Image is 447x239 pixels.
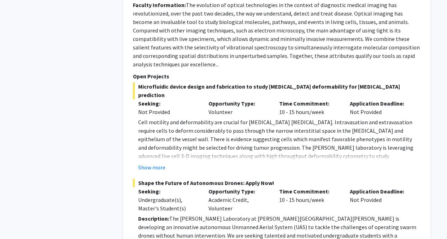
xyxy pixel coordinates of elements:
p: Seeking: [138,99,198,108]
span: Shape the Future of Autonomous Drones: Apply Now! [133,179,420,187]
p: Opportunity Type: [208,187,269,196]
p: Application Deadline: [350,187,410,196]
div: 10 - 15 hours/week [274,187,345,213]
button: Show more [138,163,165,172]
div: Not Provided [345,187,415,213]
iframe: Chat [5,207,30,234]
p: Cell motility and deformability are crucial for [MEDICAL_DATA] [MEDICAL_DATA]. Intravasation and ... [138,118,420,169]
div: Academic Credit, Volunteer [203,187,274,213]
p: Time Commitment: [279,187,339,196]
div: Not Provided [345,99,415,116]
p: Application Deadline: [350,99,410,108]
div: Volunteer [203,99,274,116]
div: 10 - 15 hours/week [274,99,345,116]
strong: Description: [138,215,169,222]
p: Seeking: [138,187,198,196]
fg-read-more: The evolution of optical technologies in the context of diagnostic medical imaging has revolution... [133,1,420,68]
p: Open Projects [133,72,420,80]
span: Microfluidic device design and fabrication to study [MEDICAL_DATA] deformability for [MEDICAL_DAT... [133,82,420,99]
p: Opportunity Type: [208,99,269,108]
p: Time Commitment: [279,99,339,108]
div: Undergraduate(s), Master's Student(s) [138,196,198,213]
b: Faculty Information: [133,1,186,8]
div: Not Provided [138,108,198,116]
